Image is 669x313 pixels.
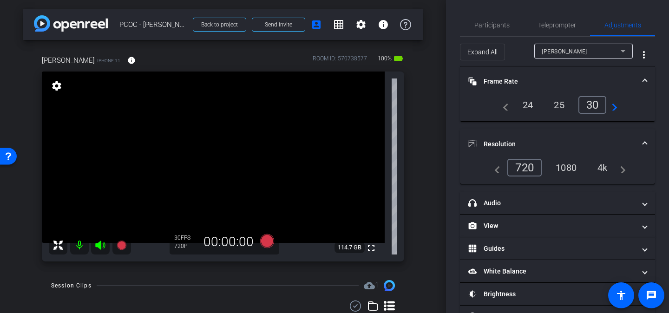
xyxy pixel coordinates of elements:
[311,19,322,30] mat-icon: account_box
[578,96,607,114] div: 30
[197,234,260,250] div: 00:00:00
[393,53,404,64] mat-icon: battery_std
[364,280,379,291] span: Destinations for your clips
[468,289,636,299] mat-panel-title: Brightness
[333,19,344,30] mat-icon: grid_on
[604,22,641,28] span: Adjustments
[181,235,190,241] span: FPS
[460,283,655,305] mat-expansion-panel-header: Brightness
[375,281,379,289] span: 1
[468,77,636,86] mat-panel-title: Frame Rate
[376,51,393,66] span: 100%
[42,55,95,65] span: [PERSON_NAME]
[460,129,655,159] mat-expansion-panel-header: Resolution
[460,44,505,60] button: Expand All
[468,139,636,149] mat-panel-title: Resolution
[468,244,636,254] mat-panel-title: Guides
[468,267,636,276] mat-panel-title: White Balance
[542,48,587,55] span: [PERSON_NAME]
[507,159,542,176] div: 720
[460,96,655,121] div: Frame Rate
[355,19,367,30] mat-icon: settings
[547,97,571,113] div: 25
[119,15,187,34] span: PCOC - [PERSON_NAME]
[460,192,655,214] mat-expansion-panel-header: Audio
[538,22,576,28] span: Teleprompter
[468,198,636,208] mat-panel-title: Audio
[313,54,367,68] div: ROOM ID: 570738577
[474,22,510,28] span: Participants
[468,221,636,231] mat-panel-title: View
[384,280,395,291] img: Session clips
[646,290,657,301] mat-icon: message
[378,19,389,30] mat-icon: info
[50,80,63,91] mat-icon: settings
[638,49,649,60] mat-icon: more_vert
[460,260,655,282] mat-expansion-panel-header: White Balance
[606,99,617,111] mat-icon: navigate_next
[516,97,540,113] div: 24
[460,159,655,184] div: Resolution
[616,290,627,301] mat-icon: accessibility
[460,215,655,237] mat-expansion-panel-header: View
[460,237,655,260] mat-expansion-panel-header: Guides
[590,160,615,176] div: 4k
[615,162,626,173] mat-icon: navigate_next
[34,15,108,32] img: app-logo
[127,56,136,65] mat-icon: info
[252,18,305,32] button: Send invite
[549,160,584,176] div: 1080
[174,242,197,250] div: 720P
[633,44,655,66] button: More Options for Adjustments Panel
[265,21,292,28] span: Send invite
[467,43,498,61] span: Expand All
[489,162,500,173] mat-icon: navigate_before
[460,66,655,96] mat-expansion-panel-header: Frame Rate
[201,21,238,28] span: Back to project
[51,281,92,290] div: Session Clips
[366,242,377,254] mat-icon: fullscreen
[97,57,120,64] span: iPhone 11
[364,280,375,291] mat-icon: cloud_upload
[334,242,365,253] span: 114.7 GB
[174,234,197,241] div: 30
[193,18,246,32] button: Back to project
[498,99,509,111] mat-icon: navigate_before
